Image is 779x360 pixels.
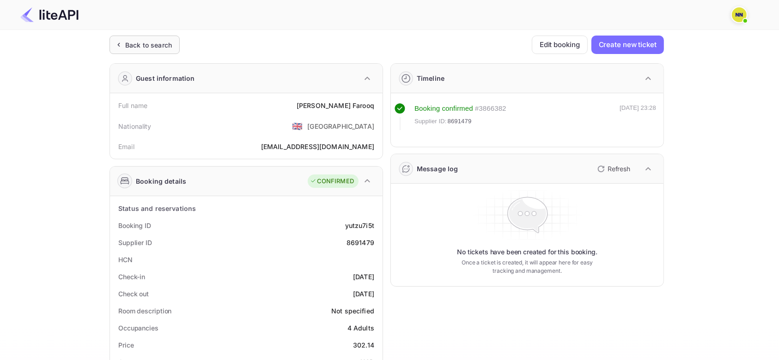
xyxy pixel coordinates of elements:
div: [DATE] 23:28 [620,103,656,130]
div: [GEOGRAPHIC_DATA] [307,121,374,131]
p: Refresh [608,164,630,174]
span: 8691479 [448,117,472,126]
p: Once a ticket is created, it will appear here for easy tracking and management. [454,258,600,275]
div: Email [118,142,134,151]
div: Nationality [118,121,152,131]
div: 4 Adults [347,323,374,333]
span: United States [292,118,303,134]
img: N/A N/A [732,7,747,22]
div: Booking confirmed [414,103,473,114]
button: Edit booking [532,36,588,54]
div: Full name [118,101,147,110]
div: Check out [118,289,149,299]
div: Back to search [125,40,172,50]
div: [DATE] [353,289,374,299]
div: Supplier ID [118,238,152,247]
div: Guest information [136,73,195,83]
div: Not specified [331,306,374,316]
div: [DATE] [353,272,374,282]
img: LiteAPI Logo [20,7,79,22]
div: Booking details [136,176,186,186]
div: yutzu7i5t [345,221,374,230]
div: HCN [118,255,133,264]
div: Timeline [417,73,444,83]
div: Message log [417,164,458,174]
div: [EMAIL_ADDRESS][DOMAIN_NAME] [261,142,374,151]
button: Create new ticket [591,36,664,54]
div: CONFIRMED [310,177,354,186]
div: Status and reservations [118,204,196,213]
div: Occupancies [118,323,158,333]
span: Supplier ID: [414,117,447,126]
p: No tickets have been created for this booking. [457,247,597,257]
div: Price [118,340,134,350]
div: 8691479 [347,238,374,247]
div: [PERSON_NAME] Farooq [297,101,374,110]
button: Refresh [592,162,634,176]
div: Booking ID [118,221,151,230]
div: Room description [118,306,171,316]
div: # 3866382 [475,103,506,114]
div: Check-in [118,272,145,282]
div: 302.14 [353,340,374,350]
